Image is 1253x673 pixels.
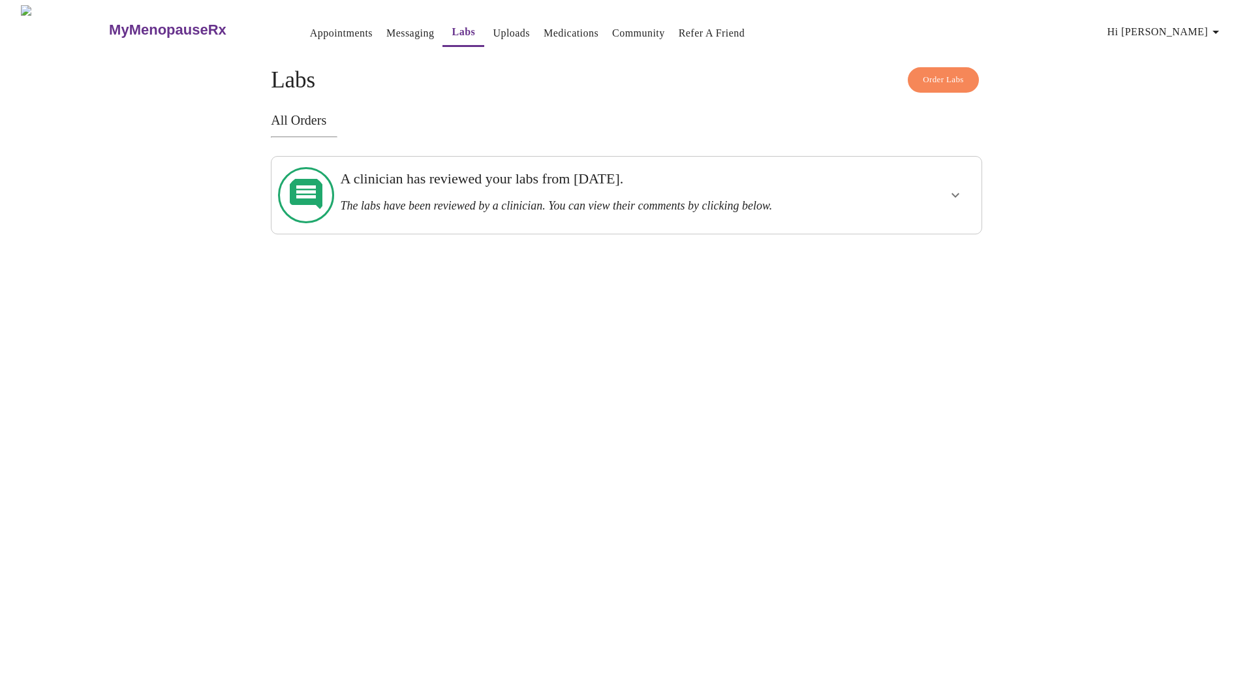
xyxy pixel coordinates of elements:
a: Medications [544,24,598,42]
span: Order Labs [923,72,964,87]
img: MyMenopauseRx Logo [21,5,108,54]
a: Labs [452,23,476,41]
a: Appointments [310,24,373,42]
a: Uploads [493,24,530,42]
a: Community [612,24,665,42]
button: Messaging [381,20,439,46]
button: Uploads [487,20,535,46]
button: Hi [PERSON_NAME] [1102,19,1229,45]
span: Hi [PERSON_NAME] [1107,23,1224,41]
button: Medications [538,20,604,46]
a: Messaging [386,24,434,42]
a: MyMenopauseRx [108,7,279,53]
h3: MyMenopauseRx [109,22,226,39]
button: Order Labs [908,67,979,93]
button: Community [607,20,670,46]
h3: All Orders [271,113,982,128]
h4: Labs [271,67,982,93]
button: Refer a Friend [673,20,750,46]
button: Appointments [305,20,378,46]
button: show more [940,180,971,211]
h3: A clinician has reviewed your labs from [DATE]. [340,170,844,187]
a: Refer a Friend [679,24,745,42]
button: Labs [442,19,484,47]
h3: The labs have been reviewed by a clinician. You can view their comments by clicking below. [340,199,844,213]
